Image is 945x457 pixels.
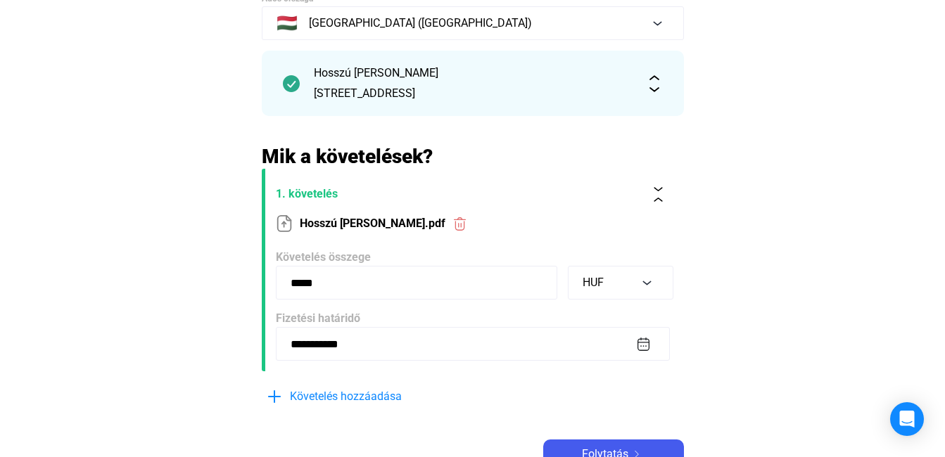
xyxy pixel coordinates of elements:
[651,187,666,202] img: collapse
[890,402,924,436] div: Open Intercom Messenger
[276,250,371,264] span: Követelés összege
[276,186,638,202] span: 1. követelés
[262,382,473,411] button: plus-blueKövetelés hozzáadása
[290,388,402,405] span: Követelés hozzáadása
[276,311,360,325] span: Fizetési határidő
[452,217,467,231] img: trash-red
[276,215,293,232] img: upload-paper
[568,266,673,300] button: HUF
[277,15,298,32] span: 🇭🇺
[445,209,475,238] button: trash-red
[309,15,532,32] span: [GEOGRAPHIC_DATA] ([GEOGRAPHIC_DATA])
[266,388,283,405] img: plus-blue
[583,276,604,289] span: HUF
[300,215,445,232] span: Hosszú [PERSON_NAME].pdf
[262,144,684,169] h2: Mik a követelések?
[314,65,632,82] div: Hosszú [PERSON_NAME]
[644,179,673,209] button: collapse
[283,75,300,92] img: checkmark-darker-green-circle
[314,85,632,102] div: [STREET_ADDRESS]
[646,75,663,92] img: expand
[262,6,684,40] button: 🇭🇺[GEOGRAPHIC_DATA] ([GEOGRAPHIC_DATA])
